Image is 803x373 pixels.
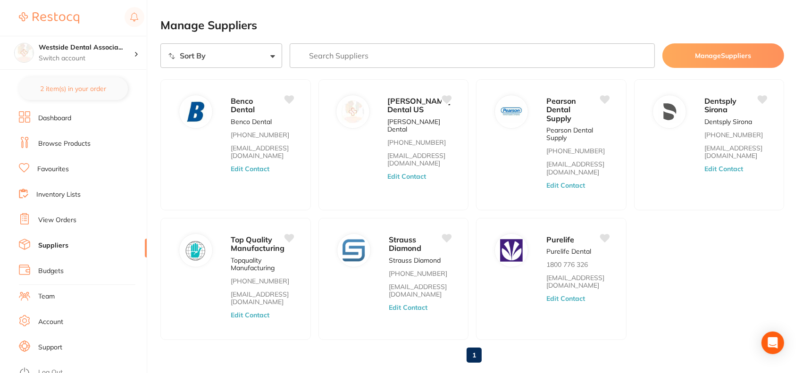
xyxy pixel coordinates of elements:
a: Favourites [37,165,69,174]
img: Henry Schein Dental US [342,100,364,123]
a: [EMAIL_ADDRESS][DOMAIN_NAME] [387,152,451,167]
img: Benco Dental [184,100,207,123]
span: Strauss Diamond [389,235,421,253]
img: Dentsply Sirona [658,100,681,123]
span: Purelife [546,235,574,244]
button: Edit Contact [231,311,269,319]
p: Purelife Dental [546,248,591,255]
button: Edit Contact [387,173,426,180]
a: Restocq Logo [19,7,79,29]
button: Edit Contact [704,165,743,173]
a: [EMAIL_ADDRESS][DOMAIN_NAME] [546,160,609,175]
a: Browse Products [38,139,91,149]
img: Strauss Diamond [343,239,365,262]
p: [PHONE_NUMBER] [231,277,289,285]
img: Westside Dental Associates [15,43,33,62]
input: Search Suppliers [290,43,655,68]
button: Edit Contact [546,295,585,302]
div: Open Intercom Messenger [761,332,784,354]
p: [PHONE_NUMBER] [231,131,289,139]
span: Benco Dental [231,96,255,114]
img: Restocq Logo [19,12,79,24]
a: Support [38,343,62,352]
a: 1 [467,346,482,365]
p: Benco Dental [231,118,272,125]
img: Top Quality Manufacturing [184,239,207,262]
a: View Orders [38,216,76,225]
p: Strauss Diamond [389,257,441,264]
span: Dentsply Sirona [704,96,736,114]
a: Inventory Lists [36,190,81,199]
p: [PHONE_NUMBER] [389,270,447,277]
a: Account [38,317,63,327]
a: Team [38,292,55,301]
button: Edit Contact [231,165,269,173]
p: Dentsply Sirona [704,118,752,125]
a: Dashboard [38,114,71,123]
a: [EMAIL_ADDRESS][DOMAIN_NAME] [231,290,293,306]
a: Suppliers [38,241,68,250]
p: Topquality Manufacturing [231,257,293,272]
button: 2 item(s) in your order [19,77,128,100]
p: 1800 776 326 [546,261,588,268]
p: [PHONE_NUMBER] [387,139,446,146]
button: Edit Contact [389,304,427,311]
button: Edit Contact [546,182,585,189]
img: Pearson Dental Supply [500,100,523,123]
p: Pearson Dental Supply [546,126,609,141]
button: ManageSuppliers [662,43,784,68]
h4: Westside Dental Associates [39,43,134,52]
p: [PHONE_NUMBER] [546,147,605,155]
a: Budgets [38,266,64,276]
a: [EMAIL_ADDRESS][DOMAIN_NAME] [389,283,451,298]
p: Switch account [39,54,134,63]
span: Pearson Dental Supply [546,96,576,123]
span: Top Quality Manufacturing [231,235,284,253]
a: [EMAIL_ADDRESS][DOMAIN_NAME] [546,274,609,289]
a: [EMAIL_ADDRESS][DOMAIN_NAME] [704,144,767,159]
a: [EMAIL_ADDRESS][DOMAIN_NAME] [231,144,293,159]
h2: Manage Suppliers [160,19,784,32]
span: [PERSON_NAME] Dental US [387,96,451,114]
p: [PERSON_NAME] Dental [387,118,451,133]
p: [PHONE_NUMBER] [704,131,763,139]
img: Purelife [500,239,523,262]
